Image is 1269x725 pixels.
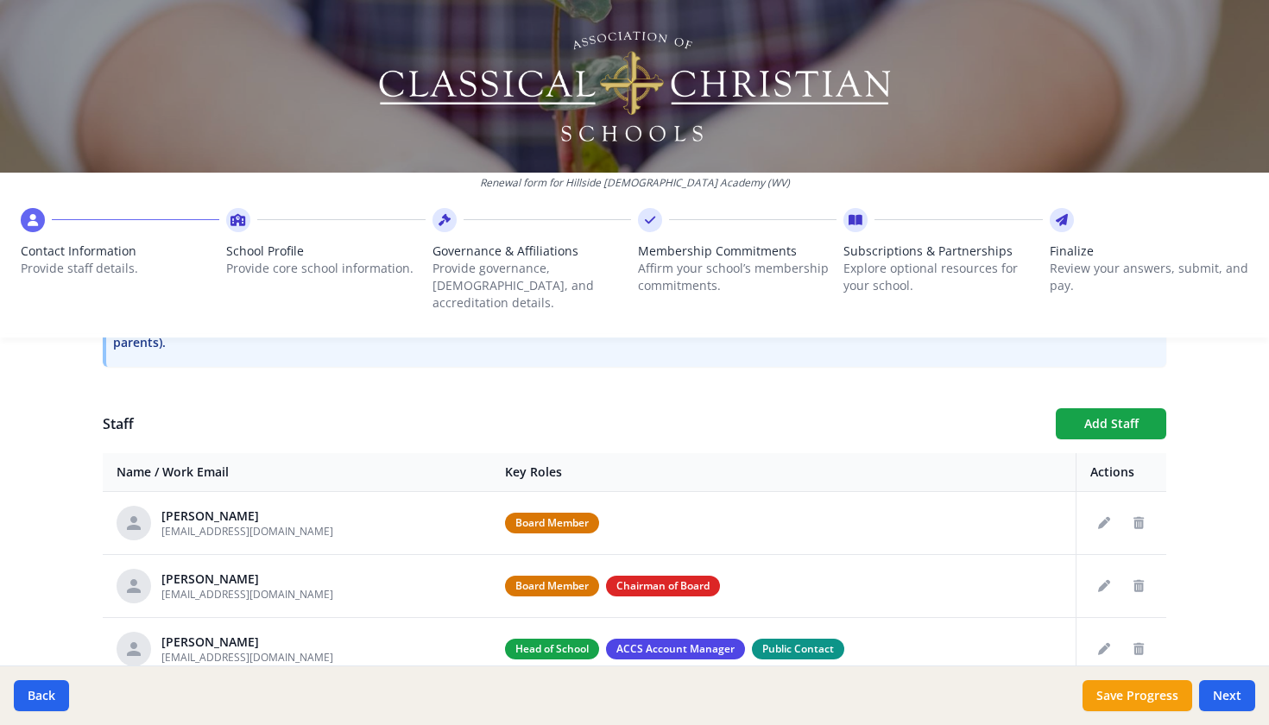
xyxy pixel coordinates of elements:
span: Board Member [505,513,599,533]
span: Public Contact [752,639,844,659]
div: [PERSON_NAME] [161,507,333,525]
p: Provide governance, [DEMOGRAPHIC_DATA], and accreditation details. [432,260,631,312]
button: Delete staff [1125,635,1152,663]
button: Back [14,680,69,711]
button: Delete staff [1125,572,1152,600]
span: Membership Commitments [638,243,837,260]
span: Contact Information [21,243,219,260]
th: Key Roles [491,453,1076,492]
div: [PERSON_NAME] [161,571,333,588]
p: Explore optional resources for your school. [843,260,1042,294]
div: [PERSON_NAME] [161,634,333,651]
p: Review your answers, submit, and pay. [1050,260,1248,294]
span: [EMAIL_ADDRESS][DOMAIN_NAME] [161,650,333,665]
img: Logo [376,26,893,147]
span: ACCS Account Manager [606,639,745,659]
h1: Staff [103,413,1042,434]
span: Finalize [1050,243,1248,260]
span: School Profile [226,243,425,260]
button: Delete staff [1125,509,1152,537]
p: Provide staff details. [21,260,219,277]
button: Save Progress [1083,680,1192,711]
span: [EMAIL_ADDRESS][DOMAIN_NAME] [161,524,333,539]
button: Next [1199,680,1255,711]
span: Head of School [505,639,599,659]
th: Name / Work Email [103,453,491,492]
button: Add Staff [1056,408,1166,439]
button: Edit staff [1090,509,1118,537]
span: Subscriptions & Partnerships [843,243,1042,260]
button: Edit staff [1090,635,1118,663]
th: Actions [1076,453,1167,492]
p: Provide core school information. [226,260,425,277]
button: Edit staff [1090,572,1118,600]
span: Chairman of Board [606,576,720,596]
span: Board Member [505,576,599,596]
span: [EMAIL_ADDRESS][DOMAIN_NAME] [161,587,333,602]
p: Affirm your school’s membership commitments. [638,260,837,294]
span: Governance & Affiliations [432,243,631,260]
